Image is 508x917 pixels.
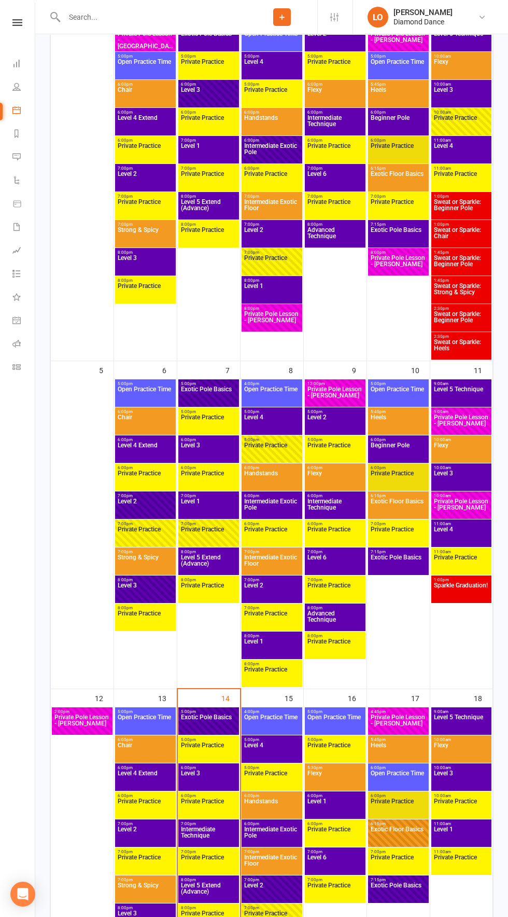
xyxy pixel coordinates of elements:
[433,386,489,405] span: Level 5 Technique
[162,361,177,378] div: 6
[117,466,174,470] span: 6:00pm
[244,222,300,227] span: 7:00pm
[433,334,489,339] span: 2:30pm
[12,240,36,263] a: Assessments
[244,793,300,798] span: 6:00pm
[307,437,363,442] span: 5:00pm
[370,498,427,517] span: Exotic Floor Basics
[117,709,174,714] span: 5:00pm
[433,110,489,115] span: 10:00am
[433,166,489,171] span: 11:00am
[307,737,363,742] span: 5:00pm
[54,709,110,714] span: 2:00pm
[117,798,174,817] span: Private Practice
[433,171,489,189] span: Private Practice
[370,110,427,115] span: 6:00pm
[370,442,427,461] span: Beginner Pole
[180,143,237,161] span: Level 1
[433,793,489,798] span: 10:00am
[117,578,174,582] span: 8:00pm
[370,381,427,386] span: 5:00pm
[180,194,237,199] span: 8:00pm
[370,166,427,171] span: 6:15pm
[370,554,427,573] span: Exotic Pole Basics
[180,31,237,49] span: Exotic Pole Basics
[433,278,489,283] span: 1:45pm
[244,610,300,629] span: Private Practice
[244,765,300,770] span: 5:00pm
[244,662,300,666] span: 8:00pm
[244,54,300,59] span: 5:00pm
[225,361,240,378] div: 7
[244,59,300,77] span: Level 4
[180,498,237,517] span: Level 1
[10,882,35,907] div: Open Intercom Messenger
[244,381,300,386] span: 4:00pm
[433,115,489,133] span: Private Practice
[370,470,427,489] span: Private Practice
[180,171,237,189] span: Private Practice
[244,386,300,405] span: Open Practice Time
[433,250,489,255] span: 1:45pm
[433,222,489,227] span: 1:00pm
[244,582,300,601] span: Level 2
[289,361,303,378] div: 8
[180,59,237,77] span: Private Practice
[117,522,174,526] span: 7:00pm
[117,737,174,742] span: 6:00pm
[180,765,237,770] span: 6:00pm
[117,115,174,133] span: Level 4 Extend
[244,110,300,115] span: 6:00pm
[180,166,237,171] span: 7:00pm
[180,87,237,105] span: Level 3
[180,414,237,433] span: Private Practice
[370,255,427,273] span: Private Pole Lesson - [PERSON_NAME]
[411,361,430,378] div: 10
[244,606,300,610] span: 7:00pm
[244,283,300,302] span: Level 1
[117,498,174,517] span: Level 2
[307,470,363,489] span: Flexy
[244,822,300,826] span: 6:00pm
[244,311,300,330] span: Private Pole Lesson - [PERSON_NAME]
[117,166,174,171] span: 7:00pm
[244,306,300,311] span: 8:00pm
[393,8,453,17] div: [PERSON_NAME]
[370,737,427,742] span: 5:45pm
[433,409,489,414] span: 9:00am
[12,76,36,100] a: People
[307,166,363,171] span: 7:00pm
[12,310,36,333] a: General attendance kiosk mode
[158,689,177,706] div: 13
[180,222,237,227] span: 8:00pm
[433,255,489,273] span: Sweat or Sparkle: Beginner Pole
[307,138,363,143] span: 6:00pm
[370,770,427,789] span: Open Practice Time
[12,100,36,123] a: Calendar
[180,442,237,461] span: Level 3
[370,54,427,59] span: 5:00pm
[370,194,427,199] span: 7:00pm
[307,498,363,517] span: Intermediate Technique
[12,357,36,380] a: Class kiosk mode
[307,143,363,161] span: Private Practice
[307,381,363,386] span: 12:00pm
[474,361,492,378] div: 11
[180,737,237,742] span: 5:00pm
[244,737,300,742] span: 5:00pm
[244,666,300,685] span: Private Practice
[411,689,430,706] div: 17
[370,87,427,105] span: Heels
[244,638,300,657] span: Level 1
[12,286,36,310] a: What's New
[117,138,174,143] span: 6:00pm
[433,54,489,59] span: 10:00am
[433,306,489,311] span: 2:30pm
[307,87,363,105] span: Flexy
[244,194,300,199] span: 7:00pm
[370,793,427,798] span: 6:00pm
[180,199,237,217] span: Level 5 Extend (Advance)
[370,798,427,817] span: Private Practice
[370,386,427,405] span: Open Practice Time
[117,87,174,105] span: Chair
